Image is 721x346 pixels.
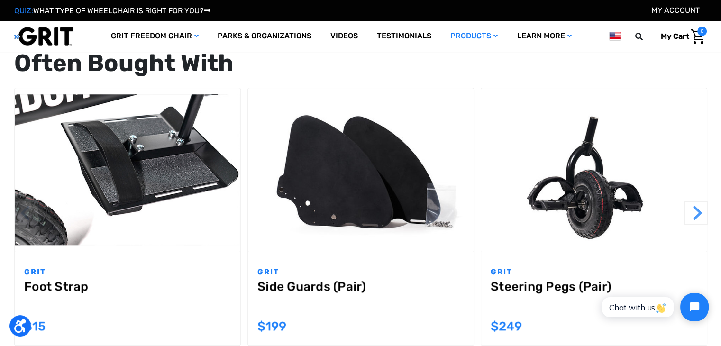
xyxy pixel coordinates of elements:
img: Cart [691,29,704,44]
a: Cart with 0 items [654,27,707,46]
a: QUIZ:WHAT TYPE OF WHEELCHAIR IS RIGHT FOR YOU? [14,6,210,15]
span: $15 [24,319,46,334]
div: Often Bought With [14,50,707,76]
a: Products [441,21,507,52]
a: Learn More [507,21,581,52]
a: GRIT Freedom Chair [101,21,208,52]
a: Account [651,6,700,15]
img: us.png [609,30,621,42]
a: Foot Strap,$15.00 [24,279,231,313]
a: Side Guards (Pair),$199.00 [248,88,474,252]
img: GRIT Foot Strap: velcro strap shown looped through slots on footplate of GRIT Freedom Chair to ke... [15,94,240,245]
button: Go to slide 2 of 2 [14,201,38,225]
span: QUIZ: [14,6,33,15]
a: Steering Pegs (Pair),$249.00 [481,88,707,252]
img: GRIT All-Terrain Wheelchair and Mobility Equipment [14,27,73,46]
a: Side Guards (Pair),$199.00 [257,279,464,313]
a: Foot Strap,$15.00 [15,88,240,252]
img: GRIT Side Guards: pair of side guards and hardware to attach to GRIT Freedom Chair, to protect cl... [248,94,474,245]
span: $249 [491,319,522,334]
a: Steering Pegs (Pair),$249.00 [491,279,697,313]
p: GRIT [24,266,231,278]
img: GRIT Steering Pegs: pair of foot rests attached to front mountainboard caster wheel of GRIT Freed... [481,94,707,245]
span: 0 [697,27,707,36]
a: Videos [321,21,367,52]
p: GRIT [491,266,697,278]
button: Go to slide 2 of 2 [684,201,708,225]
input: Search [639,27,654,46]
a: Parks & Organizations [208,21,321,52]
span: $199 [257,319,286,334]
span: My Cart [661,32,689,41]
iframe: Tidio Chat [592,285,717,329]
a: Testimonials [367,21,441,52]
p: GRIT [257,266,464,278]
